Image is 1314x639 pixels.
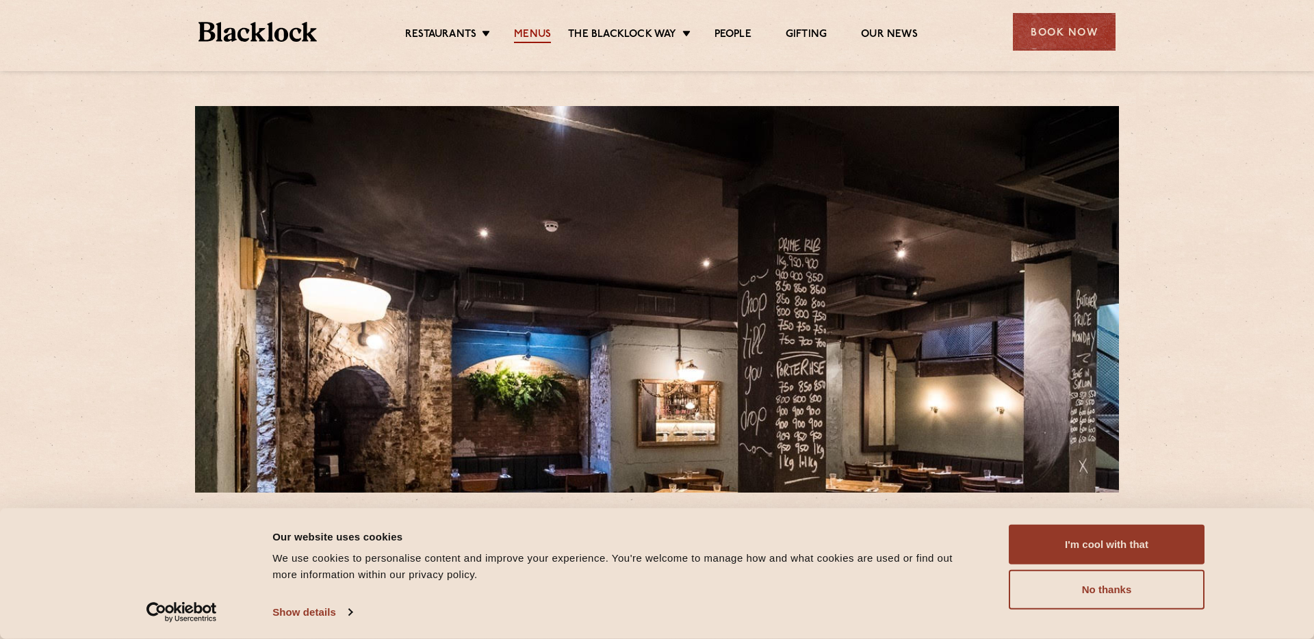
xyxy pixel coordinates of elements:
button: No thanks [1009,570,1204,610]
a: The Blacklock Way [568,28,676,43]
a: Our News [861,28,918,43]
a: Gifting [786,28,827,43]
a: Menus [514,28,551,43]
img: BL_Textured_Logo-footer-cropped.svg [198,22,317,42]
a: Usercentrics Cookiebot - opens in a new window [122,602,242,623]
div: We use cookies to personalise content and improve your experience. You're welcome to manage how a... [272,550,978,583]
div: Book Now [1013,13,1116,51]
a: People [714,28,751,43]
a: Restaurants [405,28,476,43]
a: Show details [272,602,352,623]
button: I'm cool with that [1009,525,1204,564]
div: Our website uses cookies [272,528,978,545]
